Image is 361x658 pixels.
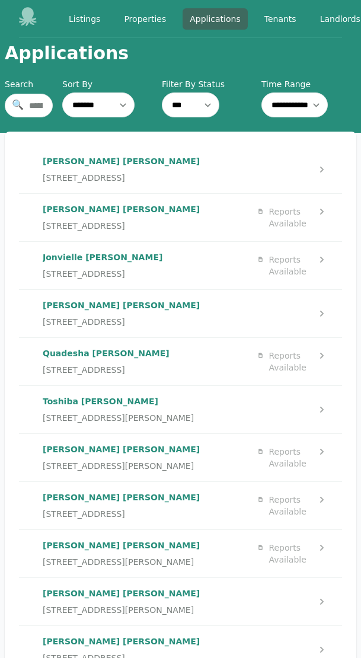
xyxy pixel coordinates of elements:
div: Reports Available [269,494,311,518]
p: [PERSON_NAME] [PERSON_NAME] [43,203,269,215]
p: Jonvielle [PERSON_NAME] [43,251,269,263]
span: [STREET_ADDRESS][PERSON_NAME] [43,604,194,616]
p: [PERSON_NAME] [PERSON_NAME] [43,299,269,311]
h1: Applications [5,43,356,64]
p: [PERSON_NAME] [PERSON_NAME] [43,491,269,503]
span: [STREET_ADDRESS][PERSON_NAME] [43,460,194,472]
a: [PERSON_NAME] [PERSON_NAME][STREET_ADDRESS][PERSON_NAME] [19,578,342,625]
div: Reports Available [269,254,311,277]
span: [STREET_ADDRESS] [43,364,125,376]
a: Applications [183,8,248,30]
a: [PERSON_NAME] [PERSON_NAME][STREET_ADDRESS]Reports Available [19,482,342,529]
a: [PERSON_NAME] [PERSON_NAME][STREET_ADDRESS]Reports Available [19,194,342,241]
p: [PERSON_NAME] [PERSON_NAME] [43,635,269,647]
a: Tenants [257,8,304,30]
p: Toshiba [PERSON_NAME] [43,395,269,407]
p: [PERSON_NAME] [PERSON_NAME] [43,443,269,455]
a: Toshiba [PERSON_NAME][STREET_ADDRESS][PERSON_NAME] [19,386,342,433]
label: Filter By Status [162,78,257,90]
span: [STREET_ADDRESS] [43,508,125,520]
div: Reports Available [269,206,311,229]
p: Quadesha [PERSON_NAME] [43,347,269,359]
span: [STREET_ADDRESS][PERSON_NAME] [43,556,194,568]
span: [STREET_ADDRESS][PERSON_NAME] [43,412,194,424]
p: [PERSON_NAME] [PERSON_NAME] [43,539,269,551]
a: [PERSON_NAME] [PERSON_NAME][STREET_ADDRESS] [19,146,342,193]
a: [PERSON_NAME] [PERSON_NAME][STREET_ADDRESS][PERSON_NAME]Reports Available [19,530,342,577]
a: [PERSON_NAME] [PERSON_NAME][STREET_ADDRESS] [19,290,342,337]
a: Properties [117,8,173,30]
span: [STREET_ADDRESS] [43,172,125,184]
label: Time Range [261,78,356,90]
div: Reports Available [269,542,311,566]
div: Reports Available [269,446,311,469]
div: Search [5,78,53,90]
span: [STREET_ADDRESS] [43,268,125,280]
span: [STREET_ADDRESS] [43,316,125,328]
div: Reports Available [269,350,311,373]
label: Sort By [62,78,157,90]
p: [PERSON_NAME] [PERSON_NAME] [43,587,269,599]
a: [PERSON_NAME] [PERSON_NAME][STREET_ADDRESS][PERSON_NAME]Reports Available [19,434,342,481]
p: [PERSON_NAME] [PERSON_NAME] [43,155,269,167]
a: Quadesha [PERSON_NAME][STREET_ADDRESS]Reports Available [19,338,342,385]
a: Listings [62,8,107,30]
span: [STREET_ADDRESS] [43,220,125,232]
a: Jonvielle [PERSON_NAME][STREET_ADDRESS]Reports Available [19,242,342,289]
